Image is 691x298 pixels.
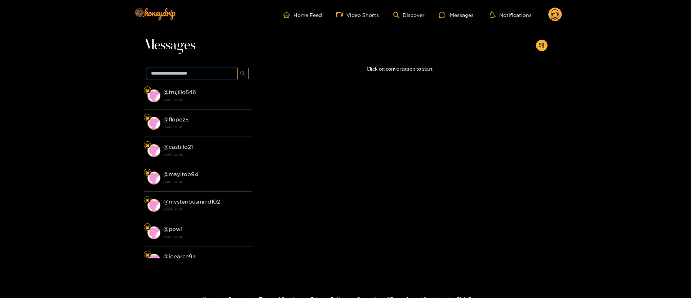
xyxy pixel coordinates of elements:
[237,68,249,79] button: search
[539,43,544,49] span: appstore-add
[147,199,160,212] img: conversation
[163,124,248,130] strong: [DATE] 20:42
[283,12,322,18] a: Home Feed
[393,12,425,18] a: Discover
[147,89,160,102] img: conversation
[145,253,150,257] img: Fan Level
[145,198,150,202] img: Fan Level
[163,233,248,240] strong: [DATE] 20:42
[147,254,160,267] img: conversation
[145,88,150,93] img: Fan Level
[163,116,189,123] strong: @ flopez5
[163,179,248,185] strong: [DATE] 20:42
[163,206,248,213] strong: [DATE] 20:42
[336,12,379,18] a: Video Shorts
[145,170,150,175] img: Fan Level
[488,11,534,18] button: Notifications
[163,253,196,259] strong: @ joearce93
[163,151,248,158] strong: [DATE] 20:42
[163,171,198,177] strong: @ mayitoo94
[252,65,548,73] p: Click on conversation to start
[163,226,182,232] strong: @ pow1
[536,40,548,51] button: appstore-add
[336,12,346,18] span: video-camera
[145,143,150,147] img: Fan Level
[145,116,150,120] img: Fan Level
[163,199,220,205] strong: @ mysteriousmind102
[283,12,293,18] span: home
[145,225,150,230] img: Fan Level
[439,11,474,19] div: Messages
[144,37,195,54] span: Messages
[163,144,193,150] strong: @ castillo21
[163,97,248,103] strong: [DATE] 20:42
[240,71,245,77] span: search
[147,172,160,184] img: conversation
[147,144,160,157] img: conversation
[163,89,196,95] strong: @ trujillo546
[147,226,160,239] img: conversation
[147,117,160,130] img: conversation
